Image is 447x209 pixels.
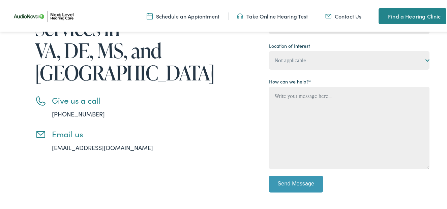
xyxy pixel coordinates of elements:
[269,41,310,48] label: Location of Interest
[237,11,243,19] img: An icon symbolizing headphones, colored in teal, suggests audio-related services or features.
[379,11,385,19] img: A map pin icon in teal indicates location-related features or services.
[269,77,311,84] label: How can we help?
[52,108,105,117] a: [PHONE_NUMBER]
[147,11,153,19] img: Calendar icon representing the ability to schedule a hearing test or hearing aid appointment at N...
[147,11,219,19] a: Schedule an Appiontment
[325,11,361,19] a: Contact Us
[237,11,308,19] a: Take Online Hearing Test
[325,11,331,19] img: An icon representing mail communication is presented in a unique teal color.
[52,128,224,138] h3: Email us
[52,142,153,150] a: [EMAIL_ADDRESS][DOMAIN_NAME]
[379,7,446,23] a: Find a Hearing Clinic
[269,174,323,191] input: Send Message
[52,94,224,104] h3: Give us a call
